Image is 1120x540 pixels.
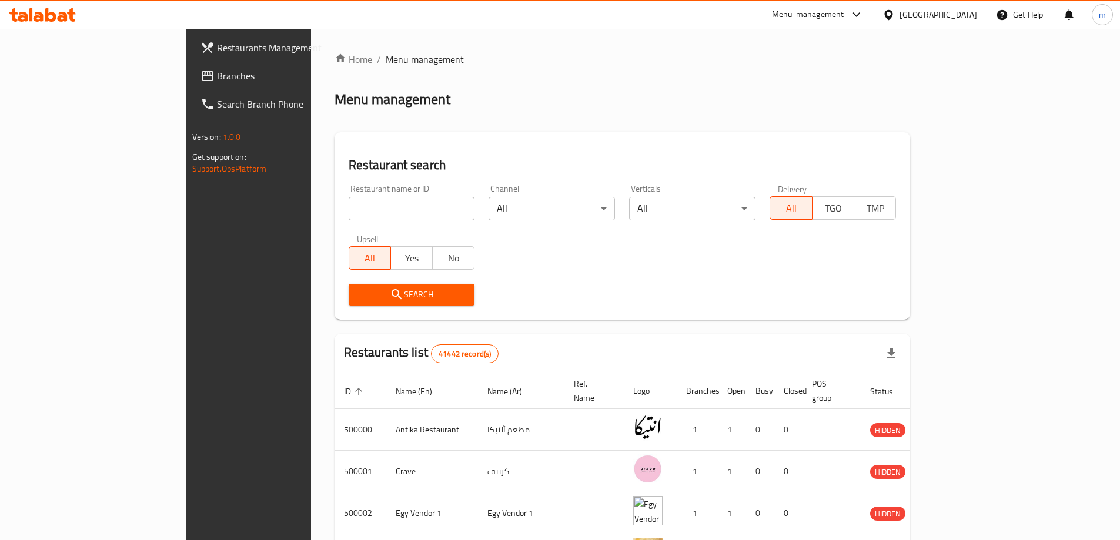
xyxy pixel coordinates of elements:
td: 1 [677,492,718,534]
div: All [629,197,755,220]
a: Support.OpsPlatform [192,161,267,176]
span: Ref. Name [574,377,610,405]
span: No [437,250,470,267]
button: Yes [390,246,433,270]
span: Name (Ar) [487,384,537,398]
td: 1 [718,492,746,534]
td: 1 [718,451,746,492]
td: Antika Restaurant [386,409,478,451]
div: [GEOGRAPHIC_DATA] [900,8,977,21]
td: 1 [677,451,718,492]
nav: breadcrumb [335,52,911,66]
a: Search Branch Phone [191,90,373,118]
span: m [1099,8,1106,21]
img: Egy Vendor 1 [633,496,663,525]
span: HIDDEN [870,507,905,521]
th: Closed [774,373,803,409]
img: Crave [633,454,663,484]
td: مطعم أنتيكا [478,409,564,451]
span: Menu management [386,52,464,66]
button: All [349,246,391,270]
li: / [377,52,381,66]
td: Egy Vendor 1 [478,492,564,534]
img: Antika Restaurant [633,412,663,442]
button: Search [349,284,475,306]
div: Menu-management [772,8,844,22]
span: Version: [192,129,221,145]
label: Delivery [778,185,807,193]
span: Search [358,287,466,302]
div: Export file [877,340,905,368]
button: TMP [854,196,896,220]
span: HIDDEN [870,465,905,479]
span: POS group [812,377,847,405]
span: Branches [217,69,364,83]
a: Restaurants Management [191,33,373,62]
label: Upsell [357,234,379,243]
div: Total records count [431,344,499,363]
td: 1 [718,409,746,451]
th: Busy [746,373,774,409]
td: 1 [677,409,718,451]
td: 0 [746,492,774,534]
input: Search for restaurant name or ID.. [349,197,475,220]
span: Status [870,384,908,398]
span: HIDDEN [870,424,905,437]
td: 0 [774,451,803,492]
span: All [775,200,807,217]
span: TMP [859,200,891,217]
span: Yes [396,250,428,267]
span: Restaurants Management [217,41,364,55]
div: HIDDEN [870,423,905,437]
span: Get support on: [192,149,246,165]
div: HIDDEN [870,465,905,479]
span: 41442 record(s) [432,348,498,360]
span: Search Branch Phone [217,97,364,111]
td: 0 [746,451,774,492]
th: Logo [624,373,677,409]
td: 0 [774,492,803,534]
td: 0 [746,409,774,451]
span: 1.0.0 [223,129,241,145]
td: كرييف [478,451,564,492]
a: Branches [191,62,373,90]
h2: Restaurants list [344,344,499,363]
button: TGO [812,196,854,220]
span: All [354,250,386,267]
button: No [432,246,474,270]
th: Branches [677,373,718,409]
span: ID [344,384,366,398]
span: TGO [817,200,850,217]
td: Egy Vendor 1 [386,492,478,534]
button: All [770,196,812,220]
th: Open [718,373,746,409]
td: 0 [774,409,803,451]
h2: Restaurant search [349,156,897,174]
td: Crave [386,451,478,492]
span: Name (En) [396,384,447,398]
div: All [489,197,615,220]
h2: Menu management [335,90,450,109]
